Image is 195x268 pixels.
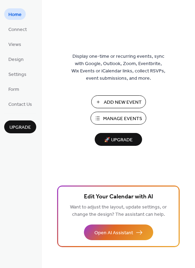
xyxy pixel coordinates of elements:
[4,120,36,133] button: Upgrade
[84,224,153,240] button: Open AI Assistant
[8,56,24,63] span: Design
[99,135,138,145] span: 🚀 Upgrade
[103,115,142,123] span: Manage Events
[94,229,133,237] span: Open AI Assistant
[91,95,146,108] button: Add New Event
[4,8,26,20] a: Home
[104,99,142,106] span: Add New Event
[9,124,31,131] span: Upgrade
[4,23,31,35] a: Connect
[4,53,28,65] a: Design
[8,86,19,93] span: Form
[70,203,167,219] span: Want to adjust the layout, update settings, or change the design? The assistant can help.
[71,53,165,82] span: Display one-time or recurring events, sync with Google, Outlook, Zoom, Eventbrite, Wix Events or ...
[8,101,32,108] span: Contact Us
[8,71,26,78] span: Settings
[95,133,142,146] button: 🚀 Upgrade
[8,11,22,18] span: Home
[4,38,25,50] a: Views
[91,112,146,125] button: Manage Events
[84,192,153,202] span: Edit Your Calendar with AI
[8,41,21,48] span: Views
[4,68,31,80] a: Settings
[4,83,23,95] a: Form
[4,98,36,110] a: Contact Us
[8,26,27,33] span: Connect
